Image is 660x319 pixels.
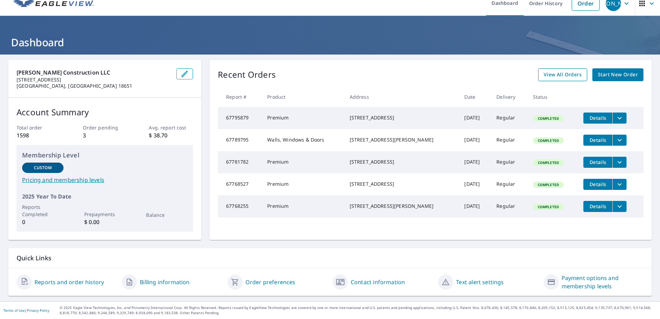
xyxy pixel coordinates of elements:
[262,195,344,217] td: Premium
[27,308,49,313] a: Privacy Policy
[22,192,187,201] p: 2025 Year To Date
[459,129,491,151] td: [DATE]
[527,87,578,107] th: Status
[612,113,627,124] button: filesDropdownBtn-67795879
[149,131,193,139] p: $ 38.70
[218,195,262,217] td: 67768255
[22,203,64,218] p: Reports Completed
[562,274,643,290] a: Payment options and membership levels
[459,107,491,129] td: [DATE]
[3,308,25,313] a: Terms of Use
[459,87,491,107] th: Date
[598,70,638,79] span: Start New Order
[459,195,491,217] td: [DATE]
[262,173,344,195] td: Premium
[262,151,344,173] td: Premium
[262,129,344,151] td: Walls, Windows & Doors
[612,201,627,212] button: filesDropdownBtn-67768255
[22,151,187,160] p: Membership Level
[245,278,295,286] a: Order preferences
[538,68,587,81] a: View All Orders
[344,87,459,107] th: Address
[83,131,127,139] p: 3
[350,181,454,187] div: [STREET_ADDRESS]
[17,254,643,262] p: Quick Links
[583,201,612,212] button: detailsBtn-67768255
[588,137,608,143] span: Details
[17,106,193,118] p: Account Summary
[534,138,563,143] span: Completed
[459,173,491,195] td: [DATE]
[491,129,527,151] td: Regular
[583,157,612,168] button: detailsBtn-67781782
[459,151,491,173] td: [DATE]
[3,308,49,312] p: |
[534,116,563,121] span: Completed
[17,124,61,131] p: Total order
[149,124,193,131] p: Avg. report cost
[17,68,171,77] p: [PERSON_NAME] Construction LLC
[491,87,527,107] th: Delivery
[83,124,127,131] p: Order pending
[583,113,612,124] button: detailsBtn-67795879
[17,83,171,89] p: [GEOGRAPHIC_DATA], [GEOGRAPHIC_DATA] 18651
[218,129,262,151] td: 67789795
[588,115,608,121] span: Details
[491,173,527,195] td: Regular
[350,158,454,165] div: [STREET_ADDRESS]
[22,176,187,184] a: Pricing and membership levels
[588,203,608,210] span: Details
[17,131,61,139] p: 1598
[218,107,262,129] td: 67795879
[84,211,126,218] p: Prepayments
[456,278,504,286] a: Text alert settings
[534,204,563,209] span: Completed
[534,160,563,165] span: Completed
[612,135,627,146] button: filesDropdownBtn-67789795
[588,159,608,165] span: Details
[218,68,276,81] p: Recent Orders
[350,114,454,121] div: [STREET_ADDRESS]
[262,107,344,129] td: Premium
[612,157,627,168] button: filesDropdownBtn-67781782
[351,278,405,286] a: Contact information
[491,151,527,173] td: Regular
[588,181,608,187] span: Details
[218,173,262,195] td: 67768527
[8,35,652,49] h1: Dashboard
[218,87,262,107] th: Report #
[491,107,527,129] td: Regular
[84,218,126,226] p: $ 0.00
[17,77,171,83] p: [STREET_ADDRESS]
[583,135,612,146] button: detailsBtn-67789795
[262,87,344,107] th: Product
[350,203,454,210] div: [STREET_ADDRESS][PERSON_NAME]
[140,278,190,286] a: Billing information
[583,179,612,190] button: detailsBtn-67768527
[22,218,64,226] p: 0
[35,278,104,286] a: Reports and order history
[60,305,657,316] p: © 2025 Eagle View Technologies, Inc. and Pictometry International Corp. All Rights Reserved. Repo...
[146,211,187,219] p: Balance
[350,136,454,143] div: [STREET_ADDRESS][PERSON_NAME]
[34,165,52,171] p: Custom
[612,179,627,190] button: filesDropdownBtn-67768527
[544,70,582,79] span: View All Orders
[218,151,262,173] td: 67781782
[534,182,563,187] span: Completed
[491,195,527,217] td: Regular
[592,68,643,81] a: Start New Order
